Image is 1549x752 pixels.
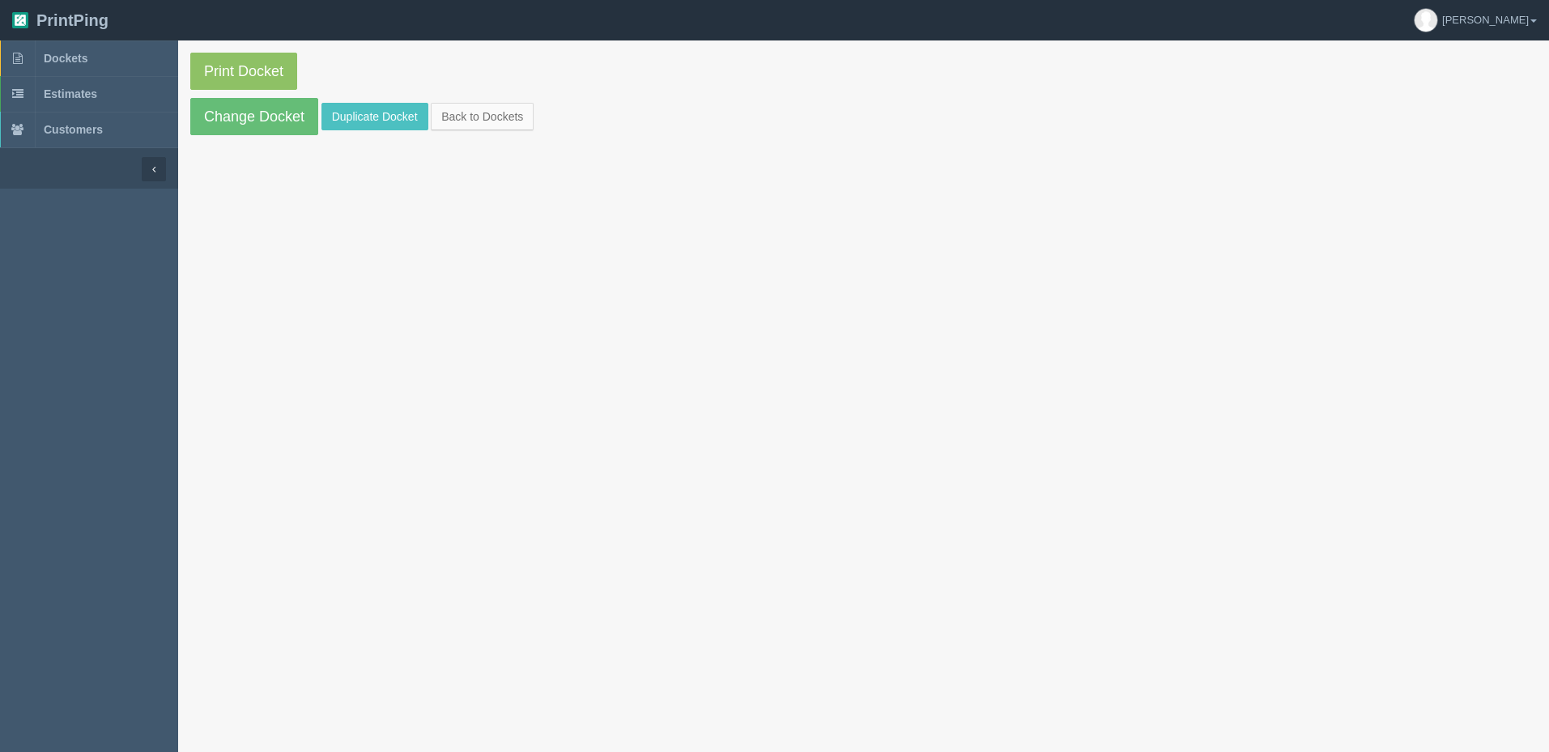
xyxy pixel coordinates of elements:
a: Change Docket [190,98,318,135]
img: logo-3e63b451c926e2ac314895c53de4908e5d424f24456219fb08d385ab2e579770.png [12,12,28,28]
a: Back to Dockets [431,103,534,130]
span: Estimates [44,87,97,100]
a: Print Docket [190,53,297,90]
span: Dockets [44,52,87,65]
img: avatar_default-7531ab5dedf162e01f1e0bb0964e6a185e93c5c22dfe317fb01d7f8cd2b1632c.jpg [1415,9,1437,32]
span: Customers [44,123,103,136]
a: Duplicate Docket [321,103,428,130]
